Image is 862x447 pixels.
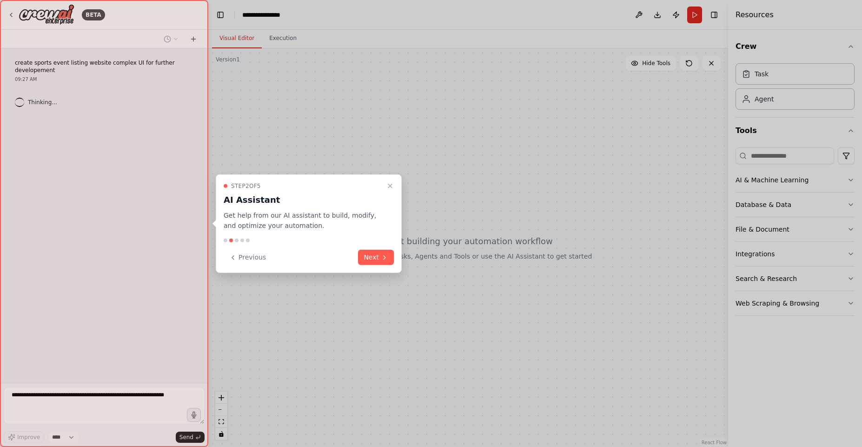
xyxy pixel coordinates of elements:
[224,193,383,206] h3: AI Assistant
[231,182,261,189] span: Step 2 of 5
[224,250,272,265] button: Previous
[358,250,394,265] button: Next
[385,180,396,191] button: Close walkthrough
[214,8,227,21] button: Hide left sidebar
[224,210,383,231] p: Get help from our AI assistant to build, modify, and optimize your automation.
